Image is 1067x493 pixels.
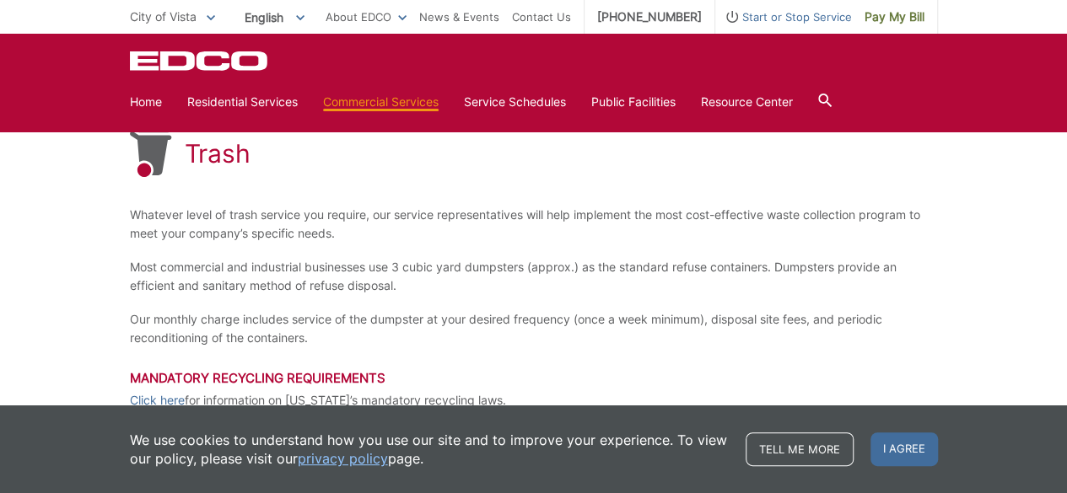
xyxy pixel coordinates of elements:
[464,93,566,111] a: Service Schedules
[130,93,162,111] a: Home
[130,310,938,347] p: Our monthly charge includes service of the dumpster at your desired frequency (once a week minimu...
[746,432,854,466] a: Tell me more
[130,258,938,295] p: Most commercial and industrial businesses use 3 cubic yard dumpsters (approx.) as the standard re...
[326,8,407,26] a: About EDCO
[591,93,676,111] a: Public Facilities
[419,8,499,26] a: News & Events
[187,93,298,111] a: Residential Services
[701,93,793,111] a: Resource Center
[130,371,938,386] h3: Mandatory Recycling Requirements
[323,93,439,111] a: Commercial Services
[298,449,388,468] a: privacy policy
[232,3,317,31] span: English
[130,9,197,24] span: City of Vista
[130,431,729,468] p: We use cookies to understand how you use our site and to improve your experience. To view our pol...
[130,51,270,71] a: EDCD logo. Return to the homepage.
[512,8,571,26] a: Contact Us
[130,391,185,410] a: Click here
[130,391,938,410] p: for information on [US_STATE]’s mandatory recycling laws.
[130,206,938,243] p: Whatever level of trash service you require, our service representatives will help implement the ...
[185,138,251,169] h1: Trash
